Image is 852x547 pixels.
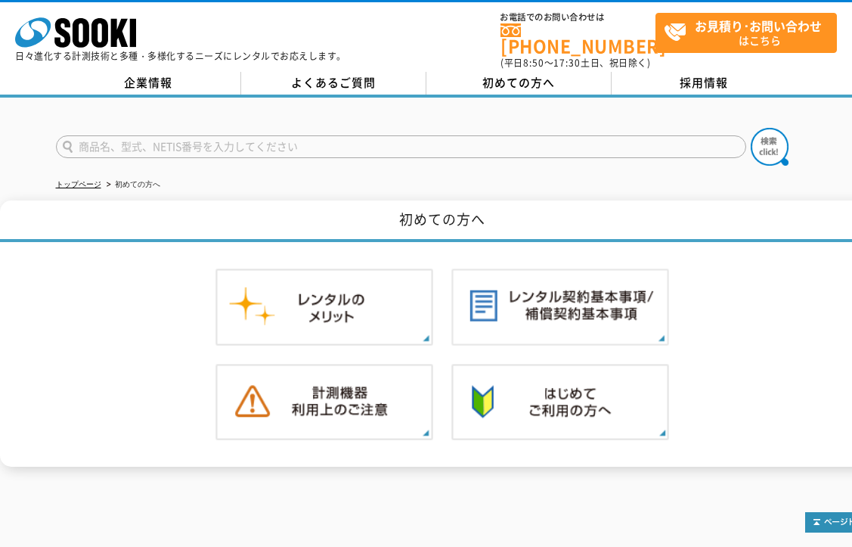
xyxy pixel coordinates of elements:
[56,72,241,95] a: 企業情報
[695,17,822,35] strong: お見積り･お問い合わせ
[241,72,426,95] a: よくあるご質問
[751,128,788,166] img: btn_search.png
[215,364,433,441] img: 計測機器ご利用上のご注意
[104,177,160,193] li: 初めての方へ
[15,51,346,61] p: 日々進化する計測技術と多種・多様化するニーズにレンタルでお応えします。
[523,56,544,70] span: 8:50
[500,13,655,22] span: お電話でのお問い合わせは
[56,180,101,188] a: トップページ
[612,72,797,95] a: 採用情報
[215,269,433,346] img: レンタルのメリット
[426,72,612,95] a: 初めての方へ
[664,14,836,51] span: はこちら
[655,13,837,53] a: お見積り･お問い合わせはこちら
[500,23,655,54] a: [PHONE_NUMBER]
[553,56,581,70] span: 17:30
[56,135,746,158] input: 商品名、型式、NETIS番号を入力してください
[482,74,555,91] span: 初めての方へ
[451,364,669,441] img: 初めての方へ
[451,269,669,346] img: レンタル契約基本事項／補償契約基本事項
[500,56,650,70] span: (平日 ～ 土日、祝日除く)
